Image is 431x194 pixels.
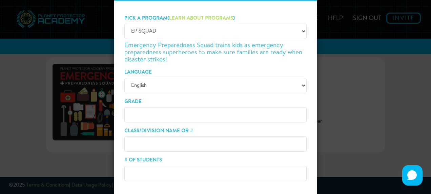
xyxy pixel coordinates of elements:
[124,98,142,105] label: Grade
[169,16,233,21] a: Learn about programs
[124,157,162,164] label: # of Students
[233,16,235,21] span: )
[401,163,424,187] iframe: HelpCrunch
[124,69,152,76] label: Language
[124,128,193,135] label: Class/Division Name or #
[124,42,307,64] h4: Emergency Preparedness Squad trains kids as emergency preparedness superheroes to make sure famil...
[167,16,169,21] span: (
[124,16,167,21] span: Pick a program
